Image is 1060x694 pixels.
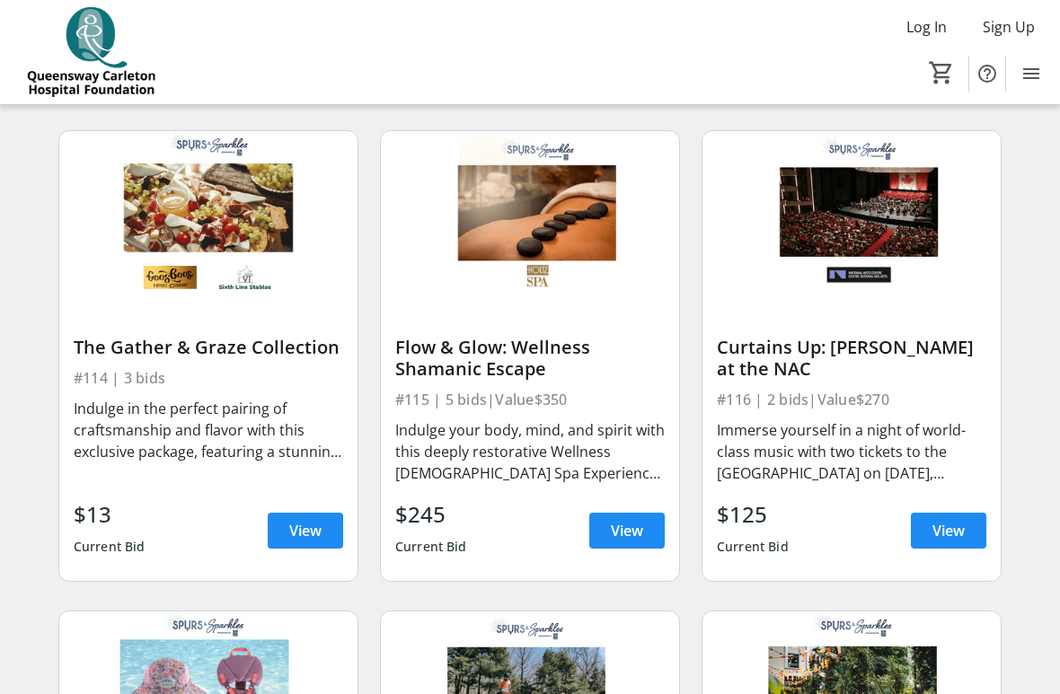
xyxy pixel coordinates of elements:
div: $245 [395,498,467,531]
div: The Gather & Graze Collection [74,337,343,358]
span: View [289,520,322,541]
img: QCH Foundation's Logo [11,7,171,97]
div: #116 | 2 bids | Value $270 [717,387,986,412]
span: View [611,520,643,541]
div: Immerse yourself in a night of world-class music with two tickets to the [GEOGRAPHIC_DATA] on [DA... [717,419,986,484]
img: Flow & Glow: Wellness Shamanic Escape [381,131,679,299]
span: Sign Up [983,16,1035,38]
button: Menu [1013,56,1049,92]
a: View [589,513,665,549]
div: Current Bid [395,531,467,563]
div: $125 [717,498,789,531]
div: Flow & Glow: Wellness Shamanic Escape [395,337,665,380]
button: Cart [925,57,958,89]
a: View [268,513,343,549]
div: #115 | 5 bids | Value $350 [395,387,665,412]
span: View [932,520,965,541]
div: #114 | 3 bids [74,365,343,391]
div: Current Bid [74,531,146,563]
button: Log In [892,13,961,41]
img: Curtains Up: Hahn at the NAC [702,131,1001,299]
a: View [911,513,986,549]
div: Current Bid [717,531,789,563]
span: Log In [906,16,947,38]
button: Help [969,56,1005,92]
div: Indulge in the perfect pairing of craftsmanship and flavor with this exclusive package, featuring... [74,398,343,462]
div: $13 [74,498,146,531]
img: The Gather & Graze Collection [59,131,358,299]
div: Indulge your body, mind, and spirit with this deeply restorative Wellness [DEMOGRAPHIC_DATA] Spa ... [395,419,665,484]
div: Curtains Up: [PERSON_NAME] at the NAC [717,337,986,380]
button: Sign Up [968,13,1049,41]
